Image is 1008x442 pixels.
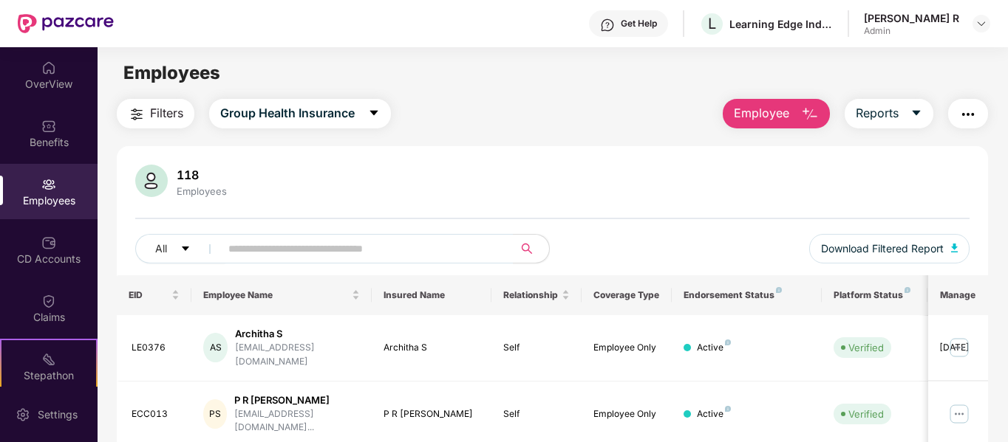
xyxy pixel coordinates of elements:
div: Self [503,407,570,421]
img: manageButton [947,336,971,359]
img: svg+xml;base64,PHN2ZyB4bWxucz0iaHR0cDovL3d3dy53My5vcmcvMjAwMC9zdmciIHdpZHRoPSI4IiBoZWlnaHQ9IjgiIH... [905,287,910,293]
img: svg+xml;base64,PHN2ZyB4bWxucz0iaHR0cDovL3d3dy53My5vcmcvMjAwMC9zdmciIHhtbG5zOnhsaW5rPSJodHRwOi8vd3... [951,244,958,252]
span: Employee Name [203,289,349,301]
div: Learning Edge India Private Limited [729,17,833,31]
img: svg+xml;base64,PHN2ZyB4bWxucz0iaHR0cDovL3d3dy53My5vcmcvMjAwMC9zdmciIHhtbG5zOnhsaW5rPSJodHRwOi8vd3... [801,106,819,123]
div: LE0376 [132,341,180,355]
span: EID [129,289,169,301]
div: Architha S [235,327,360,341]
span: L [708,15,716,32]
span: Employee [734,104,789,122]
span: caret-down [180,244,191,255]
span: Filters [150,104,183,122]
span: caret-down [368,107,380,120]
img: svg+xml;base64,PHN2ZyBpZD0iSGVscC0zMngzMiIgeG1sbnM9Imh0dHA6Ly93d3cudzMub3JnLzIwMDAvc3ZnIiB3aWR0aD... [600,18,615,32]
th: Employee Name [191,275,372,315]
span: Relationship [503,289,559,301]
button: Allcaret-down [135,234,225,263]
img: svg+xml;base64,PHN2ZyBpZD0iRHJvcGRvd24tMzJ4MzIiIHhtbG5zPSJodHRwOi8vd3d3LnczLm9yZy8yMDAwL3N2ZyIgd2... [975,18,987,30]
img: svg+xml;base64,PHN2ZyBpZD0iQ2xhaW0iIHhtbG5zPSJodHRwOi8vd3d3LnczLm9yZy8yMDAwL3N2ZyIgd2lkdGg9IjIwIi... [41,294,56,308]
div: Employee Only [593,407,660,421]
div: [PERSON_NAME] R [864,11,959,25]
th: Manage [928,275,988,315]
div: Admin [864,25,959,37]
div: Active [697,341,731,355]
img: svg+xml;base64,PHN2ZyB4bWxucz0iaHR0cDovL3d3dy53My5vcmcvMjAwMC9zdmciIHdpZHRoPSI4IiBoZWlnaHQ9IjgiIH... [725,339,731,345]
button: Filters [117,99,194,128]
span: Reports [856,104,899,122]
div: Stepathon [1,368,96,383]
div: Endorsement Status [684,289,810,301]
th: EID [117,275,192,315]
button: Group Health Insurancecaret-down [209,99,391,128]
img: svg+xml;base64,PHN2ZyB4bWxucz0iaHR0cDovL3d3dy53My5vcmcvMjAwMC9zdmciIHdpZHRoPSI4IiBoZWlnaHQ9IjgiIH... [776,287,782,293]
img: svg+xml;base64,PHN2ZyBpZD0iQ0RfQWNjb3VudHMiIGRhdGEtbmFtZT0iQ0QgQWNjb3VudHMiIHhtbG5zPSJodHRwOi8vd3... [41,235,56,250]
span: caret-down [910,107,922,120]
th: Coverage Type [582,275,672,315]
img: svg+xml;base64,PHN2ZyB4bWxucz0iaHR0cDovL3d3dy53My5vcmcvMjAwMC9zdmciIHdpZHRoPSIyNCIgaGVpZ2h0PSIyNC... [959,106,977,123]
div: [EMAIL_ADDRESS][DOMAIN_NAME]... [234,407,360,435]
img: svg+xml;base64,PHN2ZyBpZD0iU2V0dGluZy0yMHgyMCIgeG1sbnM9Imh0dHA6Ly93d3cudzMub3JnLzIwMDAvc3ZnIiB3aW... [16,407,30,422]
img: svg+xml;base64,PHN2ZyBpZD0iSG9tZSIgeG1sbnM9Imh0dHA6Ly93d3cudzMub3JnLzIwMDAvc3ZnIiB3aWR0aD0iMjAiIG... [41,61,56,75]
div: P R [PERSON_NAME] [234,393,360,407]
div: P R [PERSON_NAME] [384,407,480,421]
div: Get Help [621,18,657,30]
div: [EMAIL_ADDRESS][DOMAIN_NAME] [235,341,360,369]
button: search [513,234,550,263]
button: Download Filtered Report [809,234,970,263]
span: search [513,243,542,255]
div: Verified [848,407,884,421]
button: Reportscaret-down [845,99,933,128]
img: svg+xml;base64,PHN2ZyBpZD0iRW1wbG95ZWVzIiB4bWxucz0iaHR0cDovL3d3dy53My5vcmcvMjAwMC9zdmciIHdpZHRoPS... [41,177,56,192]
div: Self [503,341,570,355]
img: svg+xml;base64,PHN2ZyB4bWxucz0iaHR0cDovL3d3dy53My5vcmcvMjAwMC9zdmciIHdpZHRoPSIyNCIgaGVpZ2h0PSIyNC... [128,106,146,123]
div: ECC013 [132,407,180,421]
th: Relationship [491,275,582,315]
img: svg+xml;base64,PHN2ZyB4bWxucz0iaHR0cDovL3d3dy53My5vcmcvMjAwMC9zdmciIHdpZHRoPSIyMSIgaGVpZ2h0PSIyMC... [41,352,56,367]
div: Active [697,407,731,421]
th: Insured Name [372,275,492,315]
div: Platform Status [834,289,915,301]
img: New Pazcare Logo [18,14,114,33]
div: Settings [33,407,82,422]
img: svg+xml;base64,PHN2ZyB4bWxucz0iaHR0cDovL3d3dy53My5vcmcvMjAwMC9zdmciIHdpZHRoPSI4IiBoZWlnaHQ9IjgiIH... [725,406,731,412]
img: svg+xml;base64,PHN2ZyB4bWxucz0iaHR0cDovL3d3dy53My5vcmcvMjAwMC9zdmciIHhtbG5zOnhsaW5rPSJodHRwOi8vd3... [135,165,168,197]
div: PS [203,399,227,429]
div: Employee Only [593,341,660,355]
span: All [155,241,167,257]
div: Employees [174,185,230,197]
div: Architha S [384,341,480,355]
div: Verified [848,340,884,355]
img: svg+xml;base64,PHN2ZyBpZD0iQmVuZWZpdHMiIHhtbG5zPSJodHRwOi8vd3d3LnczLm9yZy8yMDAwL3N2ZyIgd2lkdGg9Ij... [41,119,56,134]
img: manageButton [947,402,971,426]
span: Group Health Insurance [220,104,355,122]
button: Employee [723,99,830,128]
div: 118 [174,168,230,182]
span: Download Filtered Report [821,241,944,257]
span: Employees [123,62,220,83]
div: AS [203,333,228,362]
